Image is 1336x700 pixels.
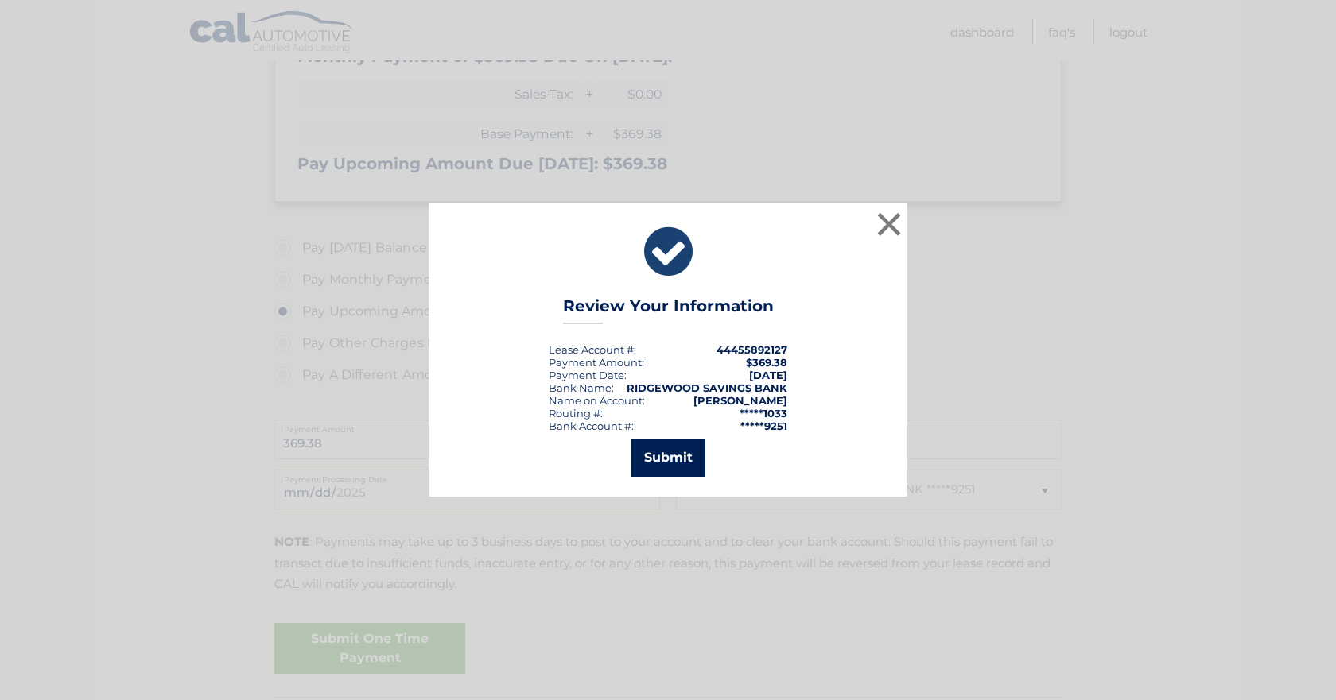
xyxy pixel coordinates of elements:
h3: Review Your Information [563,296,774,324]
button: × [873,208,905,240]
strong: RIDGEWOOD SAVINGS BANK [627,381,787,394]
div: Bank Account #: [549,420,634,432]
span: Payment Date [549,369,624,381]
span: $369.38 [746,356,787,369]
span: [DATE] [749,369,787,381]
button: Submit [631,439,705,477]
div: Bank Name: [549,381,614,394]
strong: 44455892127 [717,343,787,356]
div: : [549,369,627,381]
div: Payment Amount: [549,356,644,369]
div: Lease Account #: [549,343,636,356]
div: Routing #: [549,407,603,420]
strong: [PERSON_NAME] [693,394,787,407]
div: Name on Account: [549,394,645,407]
